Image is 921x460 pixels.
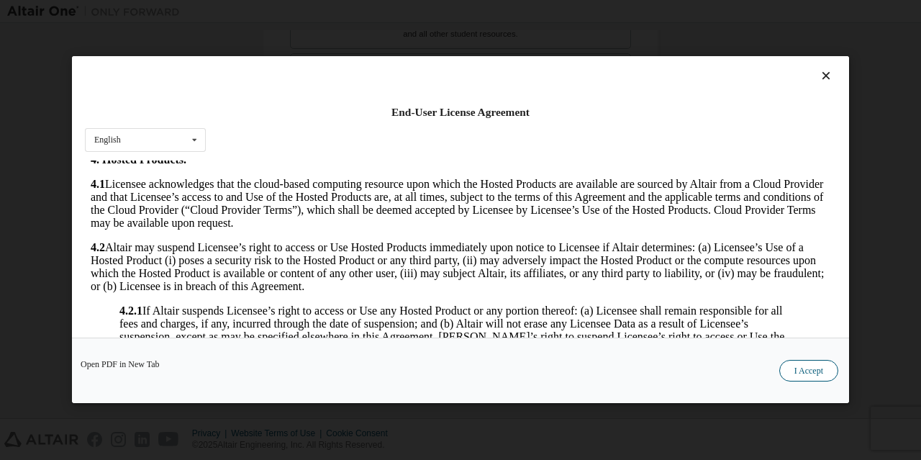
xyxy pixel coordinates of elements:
[6,81,20,93] strong: 4.2
[35,144,717,196] p: If Altair suspends Licensee’s right to access or Use any Hosted Product or any portion thereof: (...
[779,361,838,382] button: I Accept
[94,136,121,145] div: English
[6,17,20,30] strong: 4.1
[81,361,160,369] a: Open PDF in New Tab
[85,105,836,119] div: End-User License Agreement
[6,81,745,132] p: Altair may suspend Licensee’s right to access or Use Hosted Products immediately upon notice to L...
[6,17,745,69] p: Licensee acknowledges that the cloud-based computing resource upon which the Hosted Products are ...
[35,144,58,156] strong: 4.2.1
